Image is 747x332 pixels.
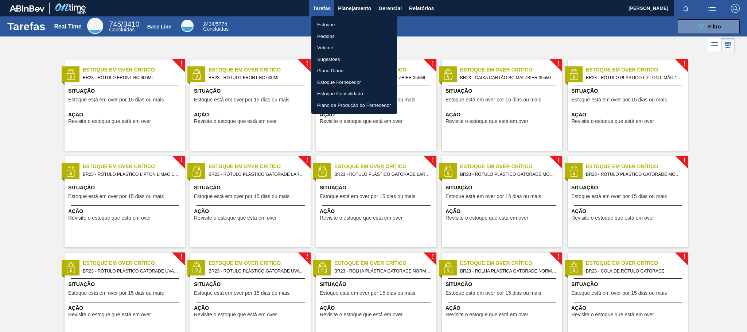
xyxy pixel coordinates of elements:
a: Pedidos [311,31,397,42]
a: Plano Diário [311,65,397,77]
a: Estoque [311,19,397,31]
a: Plano de Produção do Fornecedor [311,100,397,111]
a: Volume [311,42,397,54]
a: Estoque Fornecedor [311,77,397,88]
a: Estoque Consolidado [311,88,397,100]
a: Sugestões [311,54,397,65]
